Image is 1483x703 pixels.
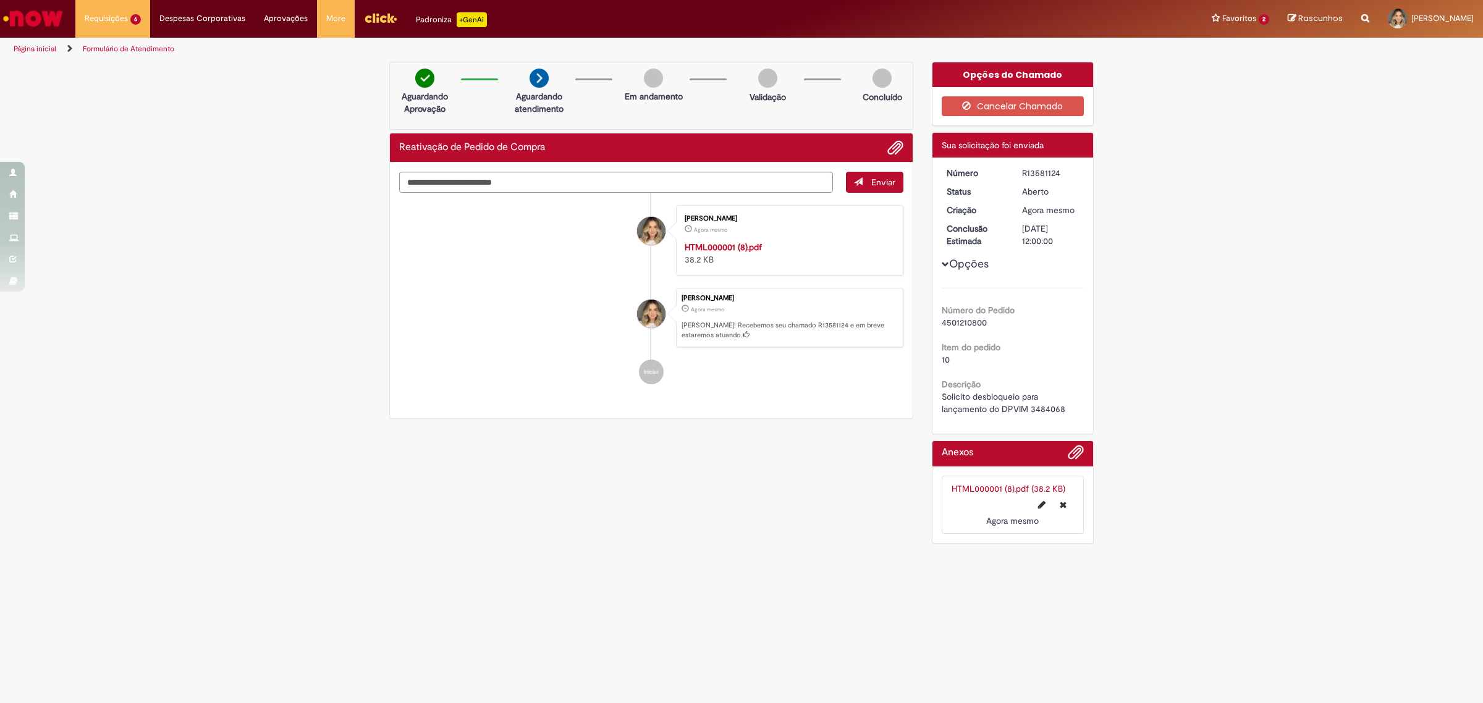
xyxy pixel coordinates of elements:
[685,241,890,266] div: 38.2 KB
[644,69,663,88] img: img-circle-grey.png
[685,242,762,253] a: HTML000001 (8).pdf
[457,12,487,27] p: +GenAi
[932,62,1094,87] div: Opções do Chamado
[942,305,1015,316] b: Número do Pedido
[750,91,786,103] p: Validação
[846,172,903,193] button: Enviar
[1288,13,1343,25] a: Rascunhos
[942,391,1065,415] span: Solicito desbloqueio para lançamento do DPVIM 3484068
[937,167,1013,179] dt: Número
[1022,204,1075,216] time: 30/09/2025 12:00:10
[416,12,487,27] div: Padroniza
[1022,222,1080,247] div: [DATE] 12:00:00
[942,96,1084,116] button: Cancelar Chamado
[872,69,892,88] img: img-circle-grey.png
[942,354,950,365] span: 10
[9,38,979,61] ul: Trilhas de página
[942,317,987,328] span: 4501210800
[1022,204,1075,216] span: Agora mesmo
[871,177,895,188] span: Enviar
[694,226,727,234] span: Agora mesmo
[399,193,903,397] ul: Histórico de tíquete
[530,69,549,88] img: arrow-next.png
[1022,185,1080,198] div: Aberto
[1022,204,1080,216] div: 30/09/2025 12:00:10
[415,69,434,88] img: check-circle-green.png
[625,90,683,103] p: Em andamento
[509,90,569,115] p: Aguardando atendimento
[986,515,1039,526] span: Agora mesmo
[83,44,174,54] a: Formulário de Atendimento
[863,91,902,103] p: Concluído
[1031,495,1053,515] button: Editar nome de arquivo HTML000001 (8).pdf
[264,12,308,25] span: Aprovações
[685,215,890,222] div: [PERSON_NAME]
[637,217,665,245] div: Ariella Carneiro Da Silva
[159,12,245,25] span: Despesas Corporativas
[395,90,455,115] p: Aguardando Aprovação
[694,226,727,234] time: 30/09/2025 12:00:08
[1411,13,1474,23] span: [PERSON_NAME]
[399,142,545,153] h2: Reativação de Pedido de Compra Histórico de tíquete
[942,447,973,458] h2: Anexos
[937,204,1013,216] dt: Criação
[1052,495,1074,515] button: Excluir HTML000001 (8).pdf
[637,300,665,328] div: Ariella Carneiro Da Silva
[1298,12,1343,24] span: Rascunhos
[85,12,128,25] span: Requisições
[691,306,724,313] time: 30/09/2025 12:00:10
[399,172,833,193] textarea: Digite sua mensagem aqui...
[1,6,65,31] img: ServiceNow
[130,14,141,25] span: 6
[14,44,56,54] a: Página inicial
[942,140,1044,151] span: Sua solicitação foi enviada
[682,321,897,340] p: [PERSON_NAME]! Recebemos seu chamado R13581124 e em breve estaremos atuando.
[952,483,1065,494] a: HTML000001 (8).pdf (38.2 KB)
[942,342,1000,353] b: Item do pedido
[364,9,397,27] img: click_logo_yellow_360x200.png
[887,140,903,156] button: Adicionar anexos
[1022,167,1080,179] div: R13581124
[1068,444,1084,466] button: Adicionar anexos
[758,69,777,88] img: img-circle-grey.png
[1222,12,1256,25] span: Favoritos
[691,306,724,313] span: Agora mesmo
[986,515,1039,526] time: 30/09/2025 12:00:08
[399,288,903,347] li: Ariella Carneiro Da Silva
[937,222,1013,247] dt: Conclusão Estimada
[942,379,981,390] b: Descrição
[326,12,345,25] span: More
[937,185,1013,198] dt: Status
[1259,14,1269,25] span: 2
[682,295,897,302] div: [PERSON_NAME]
